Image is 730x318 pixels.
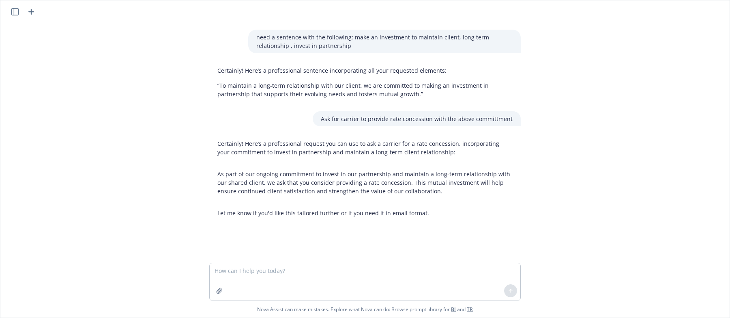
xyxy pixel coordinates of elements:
[217,170,513,195] p: As part of our ongoing commitment to invest in our partnership and maintain a long-term relations...
[217,66,513,75] p: Certainly! Here’s a professional sentence incorporating all your requested elements:
[256,33,513,50] p: need a sentence with the following: make an investment to maintain client, long term relationship...
[217,139,513,156] p: Certainly! Here’s a professional request you can use to ask a carrier for a rate concession, inco...
[467,306,473,313] a: TR
[217,209,513,217] p: Let me know if you'd like this tailored further or if you need it in email format.
[4,301,726,318] span: Nova Assist can make mistakes. Explore what Nova can do: Browse prompt library for and
[451,306,456,313] a: BI
[217,81,513,98] p: “To maintain a long-term relationship with our client, we are committed to making an investment i...
[321,115,513,123] p: Ask for carrier to provide rate concession with the above committment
